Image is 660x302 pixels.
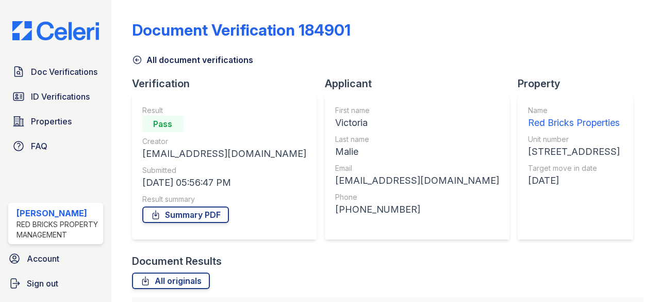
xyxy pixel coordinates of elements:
div: Red Bricks Property Management [16,219,99,240]
span: ID Verifications [31,90,90,103]
a: Summary PDF [142,206,229,223]
img: CE_Logo_Blue-a8612792a0a2168367f1c8372b55b34899dd931a85d93a1a3d3e32e68fde9ad4.png [4,21,107,41]
div: Document Verification 184901 [132,21,351,39]
div: Target move in date [528,163,620,173]
span: FAQ [31,140,47,152]
div: Result [142,105,306,116]
span: Properties [31,115,72,128]
div: Property [518,76,641,91]
a: Sign out [4,273,107,294]
div: [PHONE_NUMBER] [335,202,499,217]
a: All document verifications [132,54,253,66]
span: Doc Verifications [31,66,97,78]
a: Properties [8,111,103,132]
a: FAQ [8,136,103,156]
div: Verification [132,76,325,91]
div: Malie [335,145,499,159]
div: Red Bricks Properties [528,116,620,130]
div: Result summary [142,194,306,204]
div: Email [335,163,499,173]
div: [EMAIL_ADDRESS][DOMAIN_NAME] [142,147,306,161]
div: [STREET_ADDRESS] [528,145,620,159]
div: Submitted [142,165,306,176]
a: Name Red Bricks Properties [528,105,620,130]
div: Name [528,105,620,116]
div: Last name [335,134,499,145]
span: Account [27,252,59,265]
div: Applicant [325,76,518,91]
div: Victoria [335,116,499,130]
a: All originals [132,273,210,289]
a: Account [4,248,107,269]
div: Unit number [528,134,620,145]
div: [PERSON_NAME] [16,207,99,219]
a: ID Verifications [8,86,103,107]
span: Sign out [27,277,58,290]
div: [DATE] 05:56:47 PM [142,176,306,190]
div: [DATE] [528,173,620,188]
div: Phone [335,192,499,202]
div: First name [335,105,499,116]
a: Doc Verifications [8,61,103,82]
div: Document Results [132,254,222,268]
div: [EMAIL_ADDRESS][DOMAIN_NAME] [335,173,499,188]
div: Pass [142,116,184,132]
div: Creator [142,136,306,147]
